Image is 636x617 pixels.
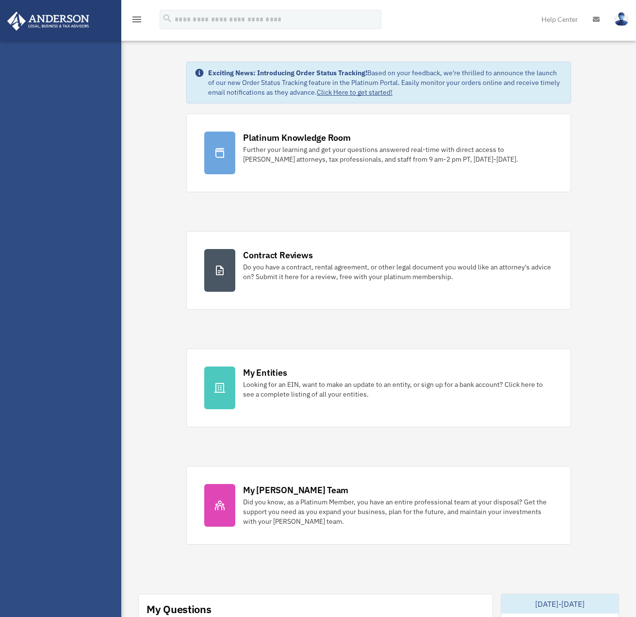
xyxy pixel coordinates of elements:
div: Platinum Knowledge Room [243,132,351,144]
i: menu [131,14,143,25]
a: My Entities Looking for an EIN, want to make an update to an entity, or sign up for a bank accoun... [186,349,571,427]
a: menu [131,17,143,25]
div: My Questions [147,602,212,617]
a: Click Here to get started! [317,88,392,97]
div: [DATE]-[DATE] [501,594,619,614]
div: Looking for an EIN, want to make an update to an entity, or sign up for a bank account? Click her... [243,380,553,399]
a: Contract Reviews Do you have a contract, rental agreement, or other legal document you would like... [186,231,571,310]
img: User Pic [614,12,629,26]
div: My Entities [243,367,287,379]
div: Contract Reviews [243,249,312,261]
a: Platinum Knowledge Room Further your learning and get your questions answered real-time with dire... [186,114,571,192]
strong: Exciting News: Introducing Order Status Tracking! [208,68,367,77]
i: search [162,13,173,24]
img: Anderson Advisors Platinum Portal [4,12,92,31]
div: Based on your feedback, we're thrilled to announce the launch of our new Order Status Tracking fe... [208,68,563,97]
div: Do you have a contract, rental agreement, or other legal document you would like an attorney's ad... [243,262,553,282]
a: My [PERSON_NAME] Team Did you know, as a Platinum Member, you have an entire professional team at... [186,466,571,545]
div: Did you know, as a Platinum Member, you have an entire professional team at your disposal? Get th... [243,497,553,526]
div: My [PERSON_NAME] Team [243,484,348,496]
div: Further your learning and get your questions answered real-time with direct access to [PERSON_NAM... [243,145,553,164]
